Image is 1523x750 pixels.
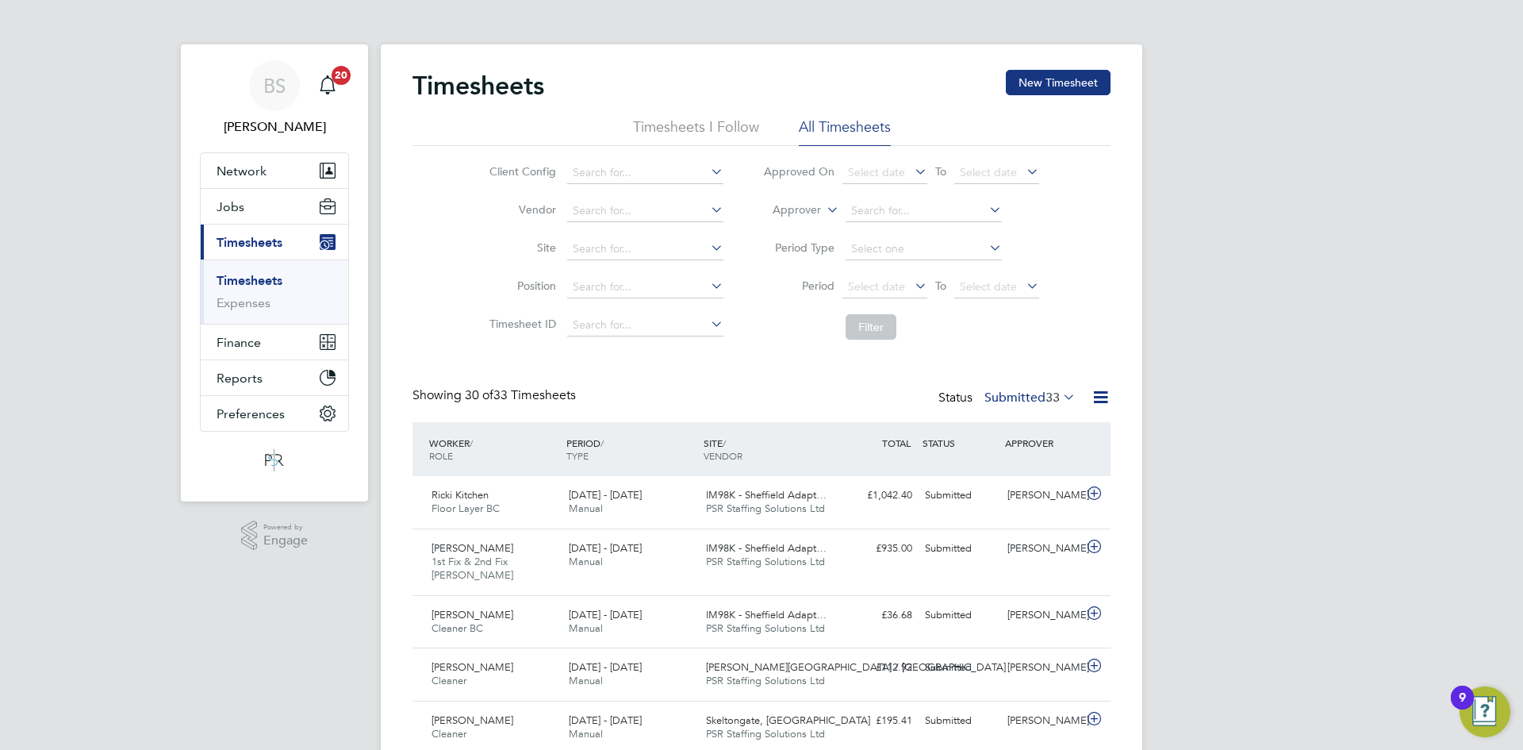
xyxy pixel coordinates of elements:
[919,708,1001,734] div: Submitted
[432,488,489,502] span: Ricki Kitchen
[217,273,282,288] a: Timesheets
[412,70,544,102] h2: Timesheets
[706,608,827,621] span: IM98K - Sheffield Adapt…
[763,279,834,293] label: Period
[600,437,604,449] span: /
[217,406,285,421] span: Preferences
[569,502,603,515] span: Manual
[201,325,348,360] button: Finance
[217,295,270,310] a: Expenses
[200,448,349,473] a: Go to home page
[332,66,351,85] span: 20
[1001,483,1084,509] div: [PERSON_NAME]
[200,117,349,137] span: Beth Seddon
[836,483,919,509] div: £1,042.40
[1045,390,1060,406] span: 33
[706,541,827,555] span: IM98K - Sheffield Adapt…
[200,60,349,137] a: BS[PERSON_NAME]
[263,534,308,548] span: Engage
[201,360,348,395] button: Reports
[846,314,896,340] button: Filter
[706,713,870,727] span: Skeltongate, [GEOGRAPHIC_DATA]
[763,240,834,255] label: Period Type
[567,162,723,184] input: Search for...
[241,521,309,551] a: Powered byEngage
[201,260,348,324] div: Timesheets
[919,483,1001,509] div: Submitted
[706,621,825,635] span: PSR Staffing Solutions Ltd
[919,536,1001,562] div: Submitted
[217,199,244,214] span: Jobs
[704,449,742,462] span: VENDOR
[567,238,723,260] input: Search for...
[848,279,905,294] span: Select date
[485,202,556,217] label: Vendor
[432,541,513,555] span: [PERSON_NAME]
[1001,655,1084,681] div: [PERSON_NAME]
[919,429,1001,457] div: STATUS
[960,165,1017,179] span: Select date
[569,621,603,635] span: Manual
[706,660,1006,674] span: [PERSON_NAME][GEOGRAPHIC_DATA] / [GEOGRAPHIC_DATA]
[569,660,642,674] span: [DATE] - [DATE]
[569,488,642,502] span: [DATE] - [DATE]
[485,164,556,179] label: Client Config
[763,164,834,179] label: Approved On
[938,387,1079,410] div: Status
[181,44,368,502] nav: Main navigation
[882,437,911,449] span: TOTAL
[260,448,289,473] img: psrsolutions-logo-retina.png
[485,317,556,331] label: Timesheet ID
[432,713,513,727] span: [PERSON_NAME]
[470,437,473,449] span: /
[706,488,827,502] span: IM98K - Sheffield Adapt…
[217,163,267,179] span: Network
[836,708,919,734] div: £195.41
[429,449,453,462] span: ROLE
[1001,708,1084,734] div: [PERSON_NAME]
[1006,70,1111,95] button: New Timesheet
[432,555,513,582] span: 1st Fix & 2nd Fix [PERSON_NAME]
[566,449,589,462] span: TYPE
[569,674,603,687] span: Manual
[569,555,603,568] span: Manual
[567,314,723,337] input: Search for...
[846,238,1002,260] input: Select one
[1001,602,1084,629] div: [PERSON_NAME]
[569,727,603,740] span: Manual
[569,713,642,727] span: [DATE] - [DATE]
[432,608,513,621] span: [PERSON_NAME]
[312,60,343,111] a: 20
[569,608,642,621] span: [DATE] - [DATE]
[836,655,919,681] div: £112.92
[836,602,919,629] div: £36.68
[799,117,891,146] li: All Timesheets
[567,276,723,298] input: Search for...
[960,279,1017,294] span: Select date
[485,279,556,293] label: Position
[1001,429,1084,457] div: APPROVER
[465,387,576,403] span: 33 Timesheets
[432,502,500,515] span: Floor Layer BC
[1460,687,1510,737] button: Open Resource Center, 9 new notifications
[432,621,483,635] span: Cleaner BC
[846,200,1002,222] input: Search for...
[562,429,700,470] div: PERIOD
[567,200,723,222] input: Search for...
[263,75,286,96] span: BS
[217,235,282,250] span: Timesheets
[1459,698,1466,718] div: 9
[201,153,348,188] button: Network
[217,335,261,350] span: Finance
[201,396,348,431] button: Preferences
[217,371,263,386] span: Reports
[848,165,905,179] span: Select date
[432,674,466,687] span: Cleaner
[263,521,308,534] span: Powered by
[984,390,1076,406] label: Submitted
[723,437,726,449] span: /
[706,555,825,568] span: PSR Staffing Solutions Ltd
[1001,536,1084,562] div: [PERSON_NAME]
[750,202,821,218] label: Approver
[465,387,493,403] span: 30 of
